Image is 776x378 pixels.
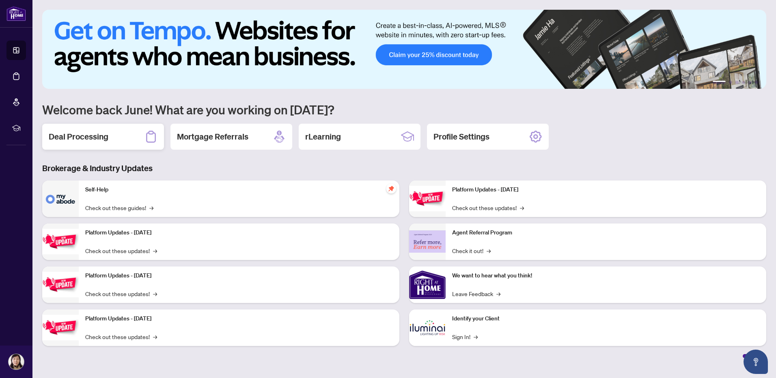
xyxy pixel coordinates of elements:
[487,246,491,255] span: →
[49,131,108,142] h2: Deal Processing
[177,131,248,142] h2: Mortgage Referrals
[409,309,446,346] img: Identify your Client
[42,229,79,254] img: Platform Updates - September 16, 2025
[748,81,752,84] button: 5
[729,81,732,84] button: 2
[755,81,758,84] button: 6
[386,184,396,193] span: pushpin
[85,289,157,298] a: Check out these updates!→
[452,185,760,194] p: Platform Updates - [DATE]
[409,186,446,211] img: Platform Updates - June 23, 2025
[452,314,760,323] p: Identify your Client
[42,10,766,89] img: Slide 0
[713,81,726,84] button: 1
[42,272,79,297] img: Platform Updates - July 21, 2025
[305,131,341,142] h2: rLearning
[452,228,760,237] p: Agent Referral Program
[6,6,26,21] img: logo
[153,289,157,298] span: →
[85,271,393,280] p: Platform Updates - [DATE]
[85,228,393,237] p: Platform Updates - [DATE]
[735,81,739,84] button: 3
[452,332,478,341] a: Sign In!→
[42,315,79,340] img: Platform Updates - July 8, 2025
[153,246,157,255] span: →
[409,266,446,303] img: We want to hear what you think!
[474,332,478,341] span: →
[85,332,157,341] a: Check out these updates!→
[85,314,393,323] p: Platform Updates - [DATE]
[744,350,768,374] button: Open asap
[520,203,524,212] span: →
[452,203,524,212] a: Check out these updates!→
[433,131,489,142] h2: Profile Settings
[409,230,446,253] img: Agent Referral Program
[9,354,24,369] img: Profile Icon
[85,185,393,194] p: Self-Help
[42,102,766,117] h1: Welcome back June! What are you working on [DATE]?
[85,203,153,212] a: Check out these guides!→
[153,332,157,341] span: →
[496,289,500,298] span: →
[149,203,153,212] span: →
[42,163,766,174] h3: Brokerage & Industry Updates
[452,246,491,255] a: Check it out!→
[42,180,79,217] img: Self-Help
[452,271,760,280] p: We want to hear what you think!
[452,289,500,298] a: Leave Feedback→
[85,246,157,255] a: Check out these updates!→
[742,81,745,84] button: 4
